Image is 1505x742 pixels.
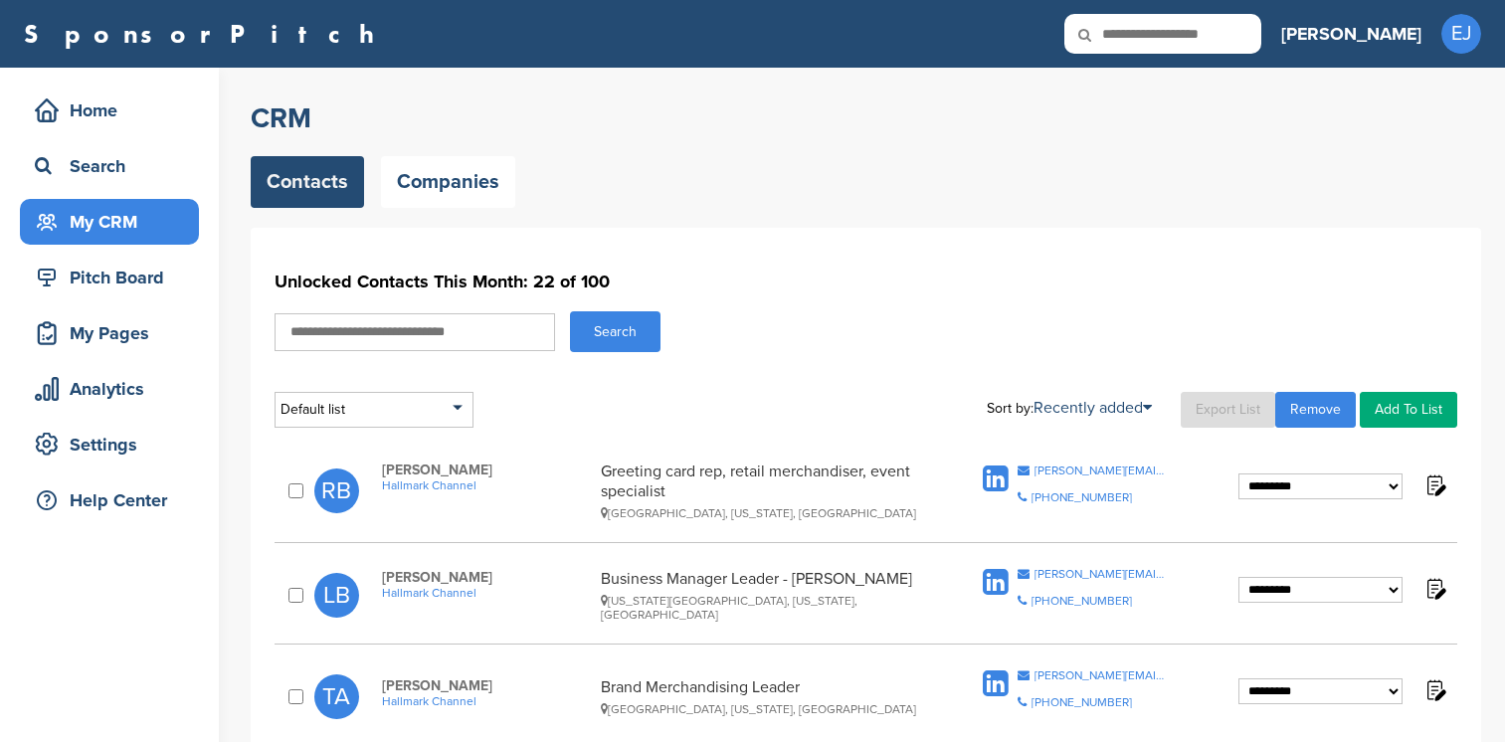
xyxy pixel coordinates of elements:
a: Contacts [251,156,364,208]
div: [PERSON_NAME][EMAIL_ADDRESS][PERSON_NAME][DOMAIN_NAME] [1035,669,1167,681]
div: Business Manager Leader - [PERSON_NAME] [601,569,928,622]
div: Sort by: [987,400,1152,416]
img: Notes [1422,576,1447,601]
img: Notes [1422,677,1447,702]
div: [PERSON_NAME][EMAIL_ADDRESS][PERSON_NAME][DOMAIN_NAME] [1035,568,1167,580]
div: Pitch Board [30,260,199,295]
img: Notes [1422,472,1447,497]
a: Hallmark Channel [382,478,591,492]
a: Add To List [1360,392,1457,428]
div: [PHONE_NUMBER] [1032,491,1132,503]
div: Search [30,148,199,184]
a: Remove [1275,392,1356,428]
a: Hallmark Channel [382,694,591,708]
a: Home [20,88,199,133]
a: Settings [20,422,199,467]
div: [PERSON_NAME][EMAIL_ADDRESS][PERSON_NAME][DOMAIN_NAME] [1035,464,1167,476]
span: TA [314,674,359,719]
div: [GEOGRAPHIC_DATA], [US_STATE], [GEOGRAPHIC_DATA] [601,702,928,716]
h1: Unlocked Contacts This Month: 22 of 100 [275,264,1457,299]
a: Recently added [1034,398,1152,418]
a: Hallmark Channel [382,586,591,600]
a: Companies [381,156,515,208]
div: My CRM [30,204,199,240]
h3: [PERSON_NAME] [1281,20,1421,48]
div: [GEOGRAPHIC_DATA], [US_STATE], [GEOGRAPHIC_DATA] [601,506,928,520]
a: Pitch Board [20,255,199,300]
a: My Pages [20,310,199,356]
div: Settings [30,427,199,463]
a: [PERSON_NAME] [1281,12,1421,56]
a: SponsorPitch [24,21,387,47]
div: Analytics [30,371,199,407]
div: Greeting card rep, retail merchandiser, event specialist [601,462,928,520]
span: EJ [1441,14,1481,54]
div: [PHONE_NUMBER] [1032,696,1132,708]
a: Analytics [20,366,199,412]
div: Help Center [30,482,199,518]
button: Search [570,311,660,352]
a: Export List [1181,392,1275,428]
span: [PERSON_NAME] [382,677,591,694]
div: [PHONE_NUMBER] [1032,595,1132,607]
a: My CRM [20,199,199,245]
span: [PERSON_NAME] [382,462,591,478]
span: LB [314,573,359,618]
div: My Pages [30,315,199,351]
span: [PERSON_NAME] [382,569,591,586]
div: Default list [275,392,473,428]
a: Help Center [20,477,199,523]
h2: CRM [251,100,1481,136]
div: [US_STATE][GEOGRAPHIC_DATA], [US_STATE], [GEOGRAPHIC_DATA] [601,594,928,622]
a: Search [20,143,199,189]
span: RB [314,468,359,513]
div: Brand Merchandising Leader [601,677,928,716]
div: Home [30,93,199,128]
